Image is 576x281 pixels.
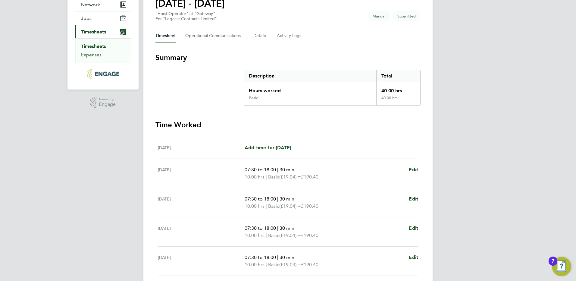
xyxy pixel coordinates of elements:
div: [DATE] [158,254,245,268]
span: Edit [409,167,418,172]
span: 10.00 hrs [245,262,265,267]
span: 10.00 hrs [245,203,265,209]
div: Timesheets [75,38,131,63]
button: Timesheet [155,29,176,43]
span: 07:30 to 18:00 [245,196,276,202]
div: For "Legacie Contracts Limited" [155,16,217,21]
span: (£19.04) = [279,174,301,180]
span: 07:30 to 18:00 [245,225,276,231]
span: | [266,232,267,238]
span: 30 min [280,196,294,202]
span: Network [81,2,100,8]
h3: Time Worked [155,120,421,130]
a: Expenses [81,52,102,58]
div: Hours worked [244,82,376,96]
div: [DATE] [158,144,245,151]
a: Edit [409,225,418,232]
div: 7 [552,261,554,269]
span: £190.40 [301,232,318,238]
button: Open Resource Center, 7 new notifications [552,257,571,276]
a: Edit [409,254,418,261]
button: Operational Communications [185,29,244,43]
span: Edit [409,225,418,231]
span: 30 min [280,254,294,260]
span: | [277,254,278,260]
span: Basic [268,232,279,239]
span: Basic [268,173,279,181]
span: Edit [409,196,418,202]
div: 40.00 hrs [376,96,420,105]
span: | [277,225,278,231]
div: "Hoist Operator" at "Gateway" [155,11,217,21]
a: Go to home page [75,69,131,79]
img: legacie-logo-retina.png [87,69,119,79]
span: 07:30 to 18:00 [245,254,276,260]
span: Timesheets [81,29,106,35]
button: Jobs [75,11,131,25]
span: 07:30 to 18:00 [245,167,276,172]
span: £190.40 [301,203,318,209]
a: Edit [409,166,418,173]
button: Timesheets [75,25,131,38]
span: £190.40 [301,174,318,180]
a: Edit [409,195,418,203]
span: (£19.04) = [279,203,301,209]
span: Basic [268,203,279,210]
span: 30 min [280,167,294,172]
span: | [266,203,267,209]
div: Total [376,70,420,82]
div: [DATE] [158,195,245,210]
span: Powered by [99,97,116,102]
span: (£19.04) = [279,232,301,238]
span: 10.00 hrs [245,174,265,180]
span: 30 min [280,225,294,231]
span: Engage [99,102,116,107]
span: Jobs [81,15,92,21]
div: Description [244,70,376,82]
a: Add time for [DATE] [245,144,291,151]
span: 10.00 hrs [245,232,265,238]
div: Summary [244,70,421,106]
button: Activity Logs [277,29,302,43]
span: Add time for [DATE] [245,145,291,150]
span: | [266,174,267,180]
span: | [277,167,278,172]
div: [DATE] [158,166,245,181]
div: Basic [249,96,258,100]
span: (£19.04) = [279,262,301,267]
span: Edit [409,254,418,260]
button: Details [253,29,267,43]
span: £190.40 [301,262,318,267]
span: This timesheet is Submitted. [393,11,421,21]
h3: Summary [155,53,421,62]
div: 40.00 hrs [376,82,420,96]
span: | [277,196,278,202]
span: Basic [268,261,279,268]
div: [DATE] [158,225,245,239]
a: Timesheets [81,43,106,49]
span: | [266,262,267,267]
a: Powered byEngage [90,97,116,108]
span: This timesheet was manually created. [368,11,390,21]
